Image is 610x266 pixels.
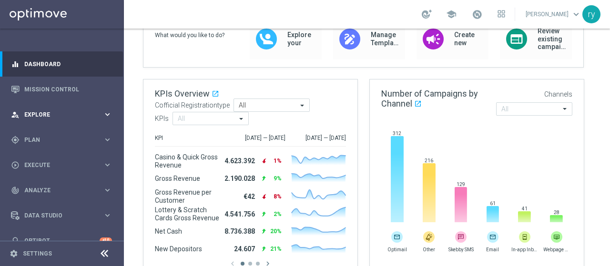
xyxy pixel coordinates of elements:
[11,136,103,144] div: Plan
[10,249,18,258] i: settings
[10,187,112,194] button: track_changes Analyze keyboard_arrow_right
[11,136,20,144] i: gps_fixed
[10,212,112,219] button: Data Studio keyboard_arrow_right
[11,186,103,195] div: Analyze
[23,251,52,256] a: Settings
[10,86,112,93] button: Mission Control
[24,77,112,102] a: Mission Control
[571,9,581,20] span: keyboard_arrow_down
[10,237,112,245] button: lightbulb Optibot +10
[446,9,457,20] span: school
[11,236,20,245] i: lightbulb
[103,186,112,195] i: keyboard_arrow_right
[11,161,103,169] div: Execute
[24,112,103,118] span: Explore
[525,7,582,21] a: [PERSON_NAME]keyboard_arrow_down
[10,161,112,169] button: play_circle_outline Execute keyboard_arrow_right
[11,228,112,253] div: Optibot
[11,77,112,102] div: Mission Control
[103,110,112,119] i: keyboard_arrow_right
[24,137,103,143] span: Plan
[11,110,103,119] div: Explore
[10,136,112,144] button: gps_fixed Plan keyboard_arrow_right
[24,187,103,193] span: Analyze
[11,186,20,195] i: track_changes
[24,228,100,253] a: Optibot
[11,60,20,69] i: equalizer
[103,135,112,144] i: keyboard_arrow_right
[10,60,112,68] button: equalizer Dashboard
[10,111,112,118] button: person_search Explore keyboard_arrow_right
[11,161,20,169] i: play_circle_outline
[11,51,112,77] div: Dashboard
[11,211,103,220] div: Data Studio
[24,213,103,218] span: Data Studio
[24,162,103,168] span: Execute
[103,160,112,169] i: keyboard_arrow_right
[582,5,600,23] div: ry
[11,110,20,119] i: person_search
[100,237,112,244] div: +10
[103,211,112,220] i: keyboard_arrow_right
[24,51,112,77] a: Dashboard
